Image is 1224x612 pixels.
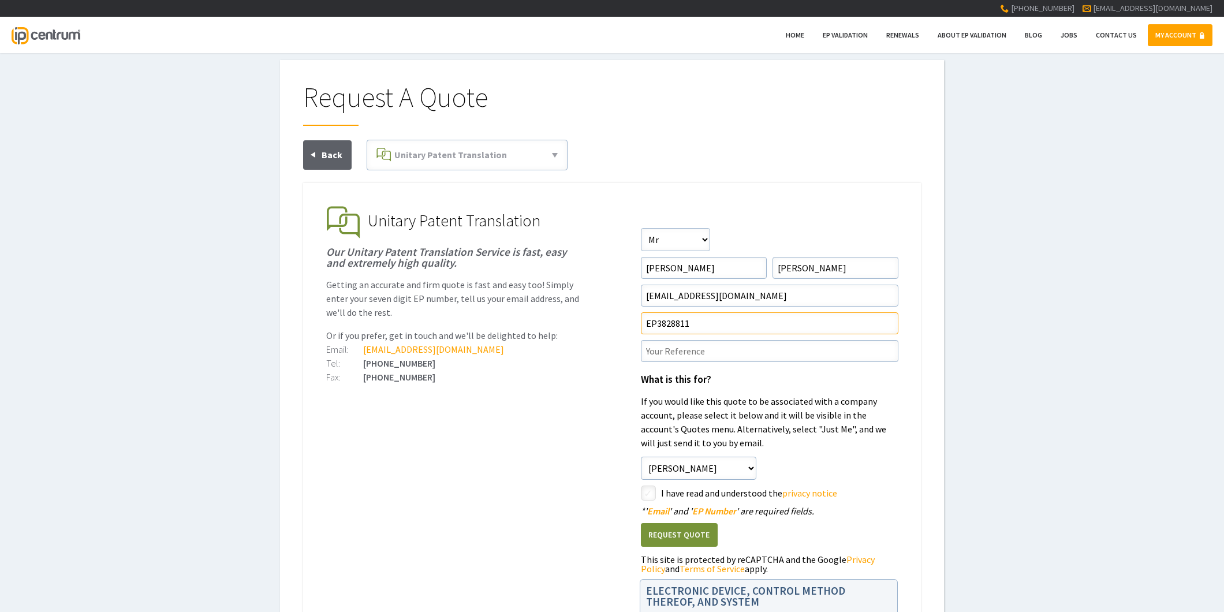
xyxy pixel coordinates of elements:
h1: Request A Quote [303,83,921,126]
div: ' ' and ' ' are required fields. [641,506,898,516]
span: Email [647,505,669,517]
button: Request Quote [641,523,718,547]
p: Getting an accurate and firm quote is fast and easy too! Simply enter your seven digit EP number,... [326,278,584,319]
h1: ELECTRONIC DEVICE, CONTROL METHOD THEREOF, AND SYSTEM [646,585,892,607]
span: Unitary Patent Translation [394,149,507,161]
a: Privacy Policy [641,554,875,574]
span: [PHONE_NUMBER] [1011,3,1074,13]
label: styled-checkbox [641,486,656,501]
span: Jobs [1061,31,1077,39]
h1: Our Unitary Patent Translation Service is fast, easy and extremely high quality. [326,247,584,268]
span: Contact Us [1096,31,1137,39]
a: privacy notice [782,487,837,499]
div: Fax: [326,372,363,382]
input: Email [641,285,898,307]
div: [PHONE_NUMBER] [326,372,584,382]
span: Back [322,149,342,161]
input: Surname [773,257,898,279]
span: Unitary Patent Translation [368,210,540,231]
input: EP Number [641,312,898,334]
span: EP Validation [823,31,868,39]
a: Unitary Patent Translation [372,145,562,165]
a: Jobs [1053,24,1085,46]
span: About EP Validation [938,31,1006,39]
div: This site is protected by reCAPTCHA and the Google and apply. [641,555,898,573]
input: First Name [641,257,767,279]
span: Home [786,31,804,39]
span: Blog [1025,31,1042,39]
label: I have read and understood the [661,486,898,501]
span: Renewals [886,31,919,39]
a: Contact Us [1088,24,1144,46]
div: Email: [326,345,363,354]
a: [EMAIL_ADDRESS][DOMAIN_NAME] [1093,3,1212,13]
input: Your Reference [641,340,898,362]
a: IP Centrum [12,17,80,53]
a: Renewals [879,24,927,46]
a: Back [303,140,352,170]
a: MY ACCOUNT [1148,24,1212,46]
p: Or if you prefer, get in touch and we'll be delighted to help: [326,329,584,342]
p: If you would like this quote to be associated with a company account, please select it below and ... [641,394,898,450]
a: EP Validation [815,24,875,46]
a: Blog [1017,24,1050,46]
div: Tel: [326,359,363,368]
a: [EMAIL_ADDRESS][DOMAIN_NAME] [363,344,504,355]
a: Terms of Service [680,563,745,574]
a: Home [778,24,812,46]
h1: What is this for? [641,375,898,385]
a: About EP Validation [930,24,1014,46]
span: EP Number [692,505,736,517]
div: [PHONE_NUMBER] [326,359,584,368]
